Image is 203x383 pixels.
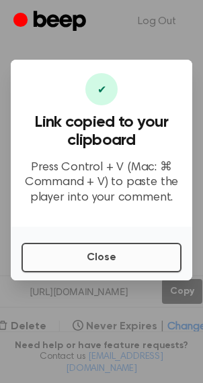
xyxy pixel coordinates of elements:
a: Beep [13,9,89,35]
p: Press Control + V (Mac: ⌘ Command + V) to paste the player into your comment. [22,160,181,206]
button: Close [22,243,181,272]
a: Log Out [124,5,190,38]
h3: Link copied to your clipboard [22,113,181,150]
div: ✔ [85,73,118,105]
